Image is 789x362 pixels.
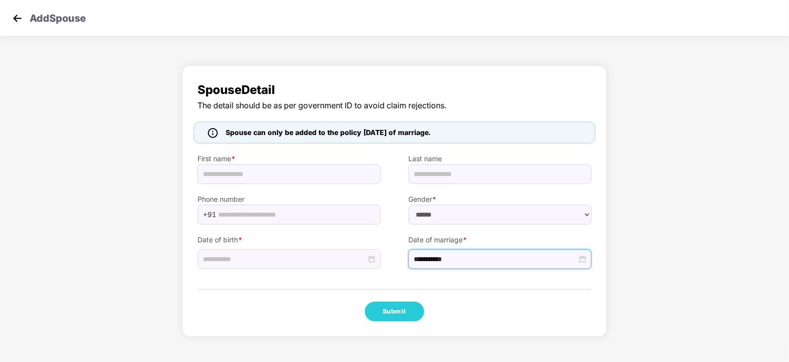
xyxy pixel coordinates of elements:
label: Date of marriage [408,234,592,245]
label: First name [197,153,381,164]
span: Spouse can only be added to the policy [DATE] of marriage. [226,127,431,138]
label: Date of birth [197,234,381,245]
p: Add Spouse [30,11,86,23]
label: Phone number [197,194,381,205]
span: The detail should be as per government ID to avoid claim rejections. [197,99,592,112]
label: Gender [408,194,592,205]
span: Spouse Detail [197,81,592,99]
label: Last name [408,153,592,164]
img: icon [208,128,218,138]
span: +91 [203,207,216,222]
img: svg+xml;base64,PHN2ZyB4bWxucz0iaHR0cDovL3d3dy53My5vcmcvMjAwMC9zdmciIHdpZHRoPSIzMCIgaGVpZ2h0PSIzMC... [10,11,25,26]
button: Submit [365,302,424,321]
